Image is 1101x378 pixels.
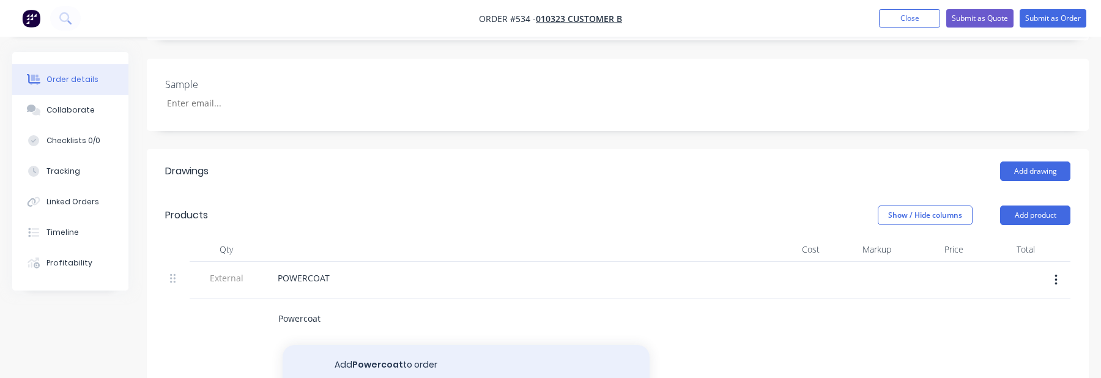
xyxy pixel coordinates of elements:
[46,166,80,177] div: Tracking
[46,196,99,207] div: Linked Orders
[12,64,128,95] button: Order details
[879,9,940,28] button: Close
[752,237,825,262] div: Cost
[12,95,128,125] button: Collaborate
[536,13,622,24] a: 010323 Customer B
[12,156,128,187] button: Tracking
[1000,161,1070,181] button: Add drawing
[12,187,128,217] button: Linked Orders
[165,77,318,92] label: Sample
[825,237,897,262] div: Markup
[46,258,92,269] div: Profitability
[46,227,79,238] div: Timeline
[46,105,95,116] div: Collaborate
[1020,9,1086,28] button: Submit as Order
[896,237,968,262] div: Price
[165,164,209,179] div: Drawings
[268,269,339,287] div: POWERCOAT
[12,125,128,156] button: Checklists 0/0
[12,217,128,248] button: Timeline
[195,272,258,284] span: External
[46,74,98,85] div: Order details
[1000,206,1070,225] button: Add product
[479,13,536,24] span: Order #534 -
[165,208,208,223] div: Products
[968,237,1040,262] div: Total
[278,306,522,330] input: Start typing to add a product...
[878,206,973,225] button: Show / Hide columns
[22,9,40,28] img: Factory
[157,94,318,113] input: Enter email...
[190,237,263,262] div: Qty
[12,248,128,278] button: Profitability
[46,135,100,146] div: Checklists 0/0
[946,9,1014,28] button: Submit as Quote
